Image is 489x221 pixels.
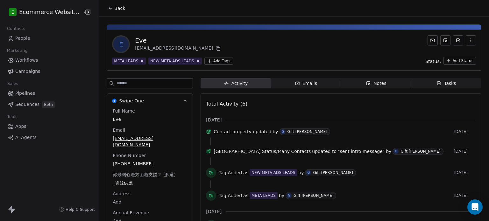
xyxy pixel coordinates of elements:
span: by [279,192,284,199]
span: Back [114,5,125,11]
div: Gift [PERSON_NAME] [313,170,353,175]
div: NEW META ADS LEADS [252,170,295,176]
a: AI Agents [5,132,94,143]
div: Notes [366,80,386,87]
span: Total Activity (6) [206,101,247,107]
div: [EMAIL_ADDRESS][DOMAIN_NAME] [135,45,222,52]
span: Marketing [4,46,30,55]
span: Tag Added [219,192,242,199]
button: EEcommerce Website Builder [8,7,78,17]
img: Swipe One [112,99,117,103]
div: Emails [295,80,317,87]
span: [PHONE_NUMBER] [113,161,187,167]
span: [DATE] [454,149,476,154]
div: META LEADS [114,58,138,64]
button: Add Status [443,57,476,65]
span: updated to [312,148,337,155]
div: Open Intercom Messenger [467,199,483,215]
a: SequencesBeta [5,99,94,110]
span: Phone Number [111,152,147,159]
a: Pipelines [5,88,94,99]
div: Gift [PERSON_NAME] [400,149,440,154]
span: Apps [15,123,26,130]
div: META LEADS [252,193,276,198]
span: "sent intro message" [338,148,385,155]
span: [DATE] [206,117,222,123]
a: Workflows [5,55,94,66]
span: Workflows [15,57,38,64]
div: NEW META ADS LEADS [150,58,194,64]
div: Eve [135,36,222,45]
span: by [386,148,391,155]
span: Annual Revenue [111,210,150,216]
span: Eve [113,116,187,122]
span: Email [111,127,126,133]
a: Campaigns [5,66,94,77]
span: Tools [4,112,20,121]
span: Add [113,199,187,205]
span: [DATE] [206,208,222,215]
span: 你最關心邊方面嘅支援？ (多選) [111,171,177,178]
button: Back [104,3,129,14]
a: Apps [5,121,94,132]
span: Contact [214,128,231,135]
span: AI Agents [15,134,37,141]
span: [EMAIL_ADDRESS][DOMAIN_NAME] [113,135,187,148]
span: Help & Support [66,207,95,212]
span: E [113,37,129,52]
span: Beta [42,101,55,108]
span: Sales [4,79,21,88]
span: Contacts [4,24,28,33]
span: Pipelines [15,90,35,97]
span: Swipe One [119,98,144,104]
span: as [243,169,248,176]
div: G [288,193,290,198]
span: E [11,9,14,15]
span: Address [111,190,132,197]
span: property updated [232,128,272,135]
span: by [273,128,278,135]
span: Ecommerce Website Builder [19,8,81,16]
span: Campaigns [15,68,40,75]
div: G [282,129,284,134]
div: Tasks [436,80,456,87]
div: Gift [PERSON_NAME] [287,129,327,134]
span: as [243,192,248,199]
span: [DATE] [454,129,476,134]
span: Sequences [15,101,39,108]
span: Status: [425,58,441,65]
span: by [298,169,304,176]
span: [DATE] [454,170,476,175]
div: G [308,170,310,175]
button: Add Tags [204,58,233,65]
a: Help & Support [59,207,95,212]
div: Gift [PERSON_NAME] [294,193,333,198]
button: Swipe OneSwipe One [107,94,193,108]
span: [DATE] [454,193,476,198]
span: Tag Added [219,169,242,176]
span: People [15,35,30,42]
span: _貨源供應 [113,180,187,186]
span: Full Name [111,108,136,114]
a: People [5,33,94,44]
div: G [395,149,398,154]
span: [GEOGRAPHIC_DATA] Status/Many Contacts [214,148,311,155]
